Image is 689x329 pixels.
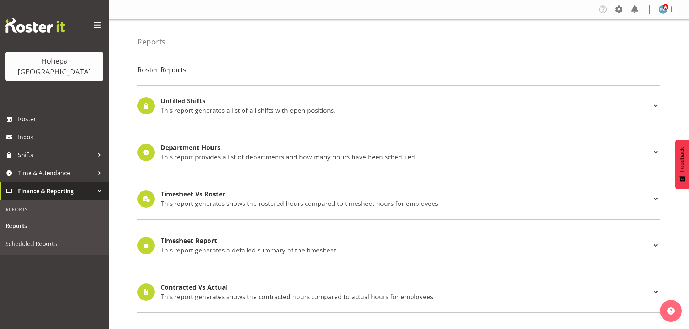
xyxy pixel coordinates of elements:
p: This report generates shows the rostered hours compared to timesheet hours for employees [161,199,651,207]
span: Finance & Reporting [18,186,94,196]
div: Unfilled Shifts This report generates a list of all shifts with open positions. [137,97,660,114]
div: Timesheet Report This report generates a detailed summary of the timesheet [137,237,660,254]
a: Scheduled Reports [2,235,107,253]
span: Inbox [18,131,105,142]
span: Reports [5,220,103,231]
div: Contracted Vs Actual This report generates shows the contracted hours compared to actual hours fo... [137,283,660,301]
div: Department Hours This report provides a list of departments and how many hours have been scheduled. [137,144,660,161]
span: Roster [18,113,105,124]
h4: Reports [137,38,165,46]
p: This report generates shows the contracted hours compared to actual hours for employees [161,293,651,300]
h4: Timesheet Report [161,237,651,244]
p: This report provides a list of departments and how many hours have been scheduled. [161,153,651,161]
h4: Unfilled Shifts [161,98,651,105]
div: Timesheet Vs Roster This report generates shows the rostered hours compared to timesheet hours fo... [137,190,660,208]
h4: Contracted Vs Actual [161,284,651,291]
h4: Department Hours [161,144,651,151]
img: help-xxl-2.png [667,307,675,315]
p: This report generates a list of all shifts with open positions. [161,106,651,114]
a: Reports [2,217,107,235]
button: Feedback - Show survey [675,140,689,189]
span: Feedback [679,147,685,172]
div: Hohepa [GEOGRAPHIC_DATA] [13,56,96,77]
span: Shifts [18,150,94,160]
img: Rosterit website logo [5,18,65,33]
span: Scheduled Reports [5,238,103,249]
div: Reports [2,202,107,217]
span: Time & Attendance [18,168,94,178]
h4: Timesheet Vs Roster [161,191,651,198]
img: poonam-kade5940.jpg [659,5,667,14]
h4: Roster Reports [137,66,660,74]
p: This report generates a detailed summary of the timesheet [161,246,651,254]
